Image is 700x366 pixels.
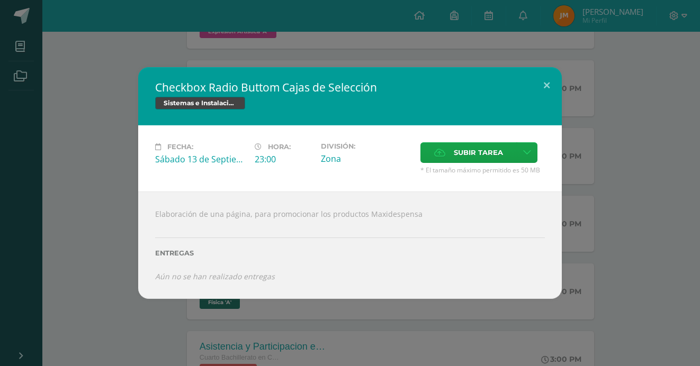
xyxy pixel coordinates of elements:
[155,80,545,95] h2: Checkbox Radio Buttom Cajas de Selección
[138,191,562,298] div: Elaboración de una página, para promocionar los productos Maxidespensa
[420,166,545,175] span: * El tamaño máximo permitido es 50 MB
[321,142,412,150] label: División:
[155,97,245,109] span: Sistemas e Instalación de Software
[155,249,545,257] label: Entregas
[155,271,275,281] i: Aún no se han realizado entregas
[255,153,312,165] div: 23:00
[155,153,246,165] div: Sábado 13 de Septiembre
[268,143,291,151] span: Hora:
[167,143,193,151] span: Fecha:
[321,153,412,164] div: Zona
[454,143,503,162] span: Subir tarea
[532,67,562,103] button: Close (Esc)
